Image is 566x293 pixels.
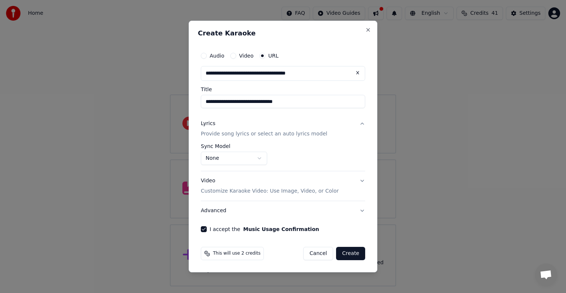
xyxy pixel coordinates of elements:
label: Title [201,87,365,92]
div: Video [201,177,339,195]
button: VideoCustomize Karaoke Video: Use Image, Video, or Color [201,171,365,201]
label: I accept the [210,227,319,232]
div: Lyrics [201,120,215,127]
span: This will use 2 credits [213,251,261,256]
button: Cancel [303,247,333,260]
button: I accept the [243,227,319,232]
label: URL [268,53,279,58]
button: Create [336,247,365,260]
h2: Create Karaoke [198,30,368,37]
label: Video [239,53,254,58]
div: LyricsProvide song lyrics or select an auto lyrics model [201,144,365,171]
label: Sync Model [201,144,267,149]
label: Audio [210,53,224,58]
p: Provide song lyrics or select an auto lyrics model [201,130,327,138]
p: Customize Karaoke Video: Use Image, Video, or Color [201,187,339,195]
button: Advanced [201,201,365,220]
button: LyricsProvide song lyrics or select an auto lyrics model [201,114,365,144]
